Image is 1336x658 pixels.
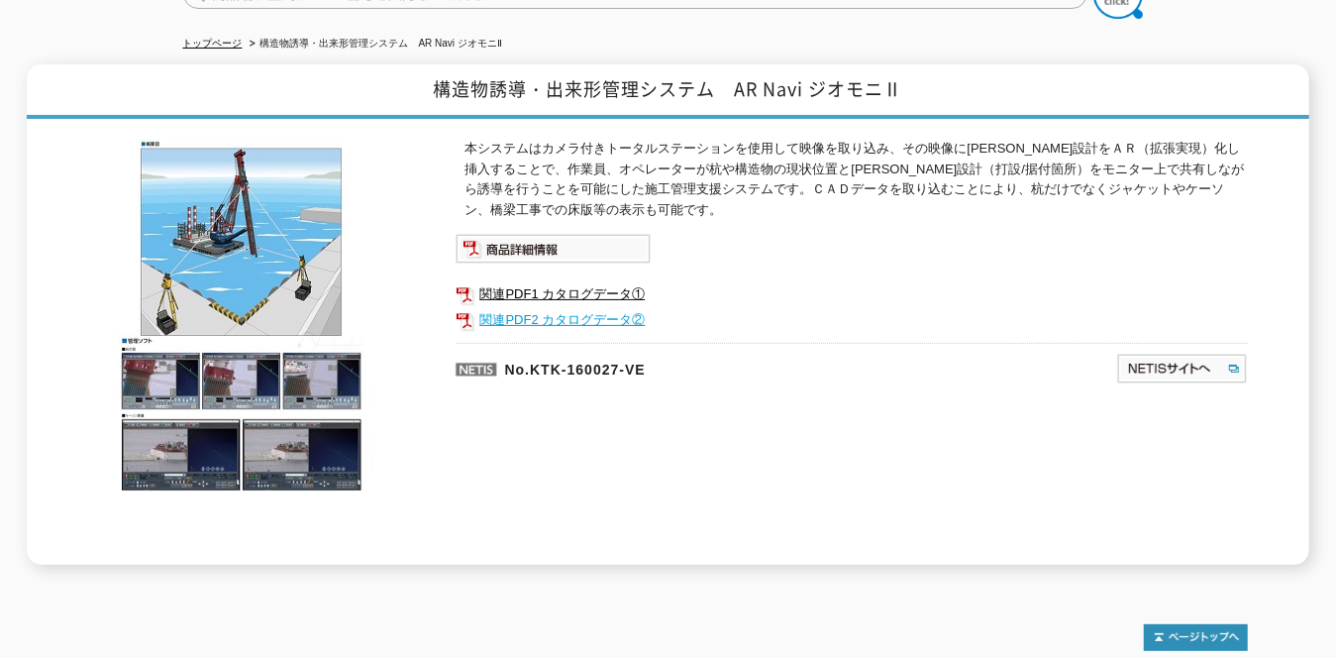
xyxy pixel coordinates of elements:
[456,245,651,260] a: 商品詳細情報システム
[456,234,651,264] img: 商品詳細情報システム
[465,139,1248,221] p: 本システムはカメラ付きトータルステーションを使用して映像を取り込み、その映像に[PERSON_NAME]設計をＡＲ（拡張実現）化し挿入することで、作業員、オペレーターが杭や構造物の現状位置と[P...
[183,38,243,49] a: トップページ
[456,281,1248,307] a: 関連PDF1 カタログデータ①
[1144,624,1248,651] img: トップページへ
[27,64,1309,119] h1: 構造物誘導・出来形管理システム AR Navi ジオモニⅡ
[1116,353,1248,384] img: NETISサイトへ
[246,34,502,55] li: 構造物誘導・出来形管理システム AR Navi ジオモニⅡ
[89,139,396,493] img: 構造物誘導・出来形管理システム AR Navi ジオモニⅡ
[456,343,925,390] p: No.KTK-160027-VE
[456,307,1248,333] a: 関連PDF2 カタログデータ②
